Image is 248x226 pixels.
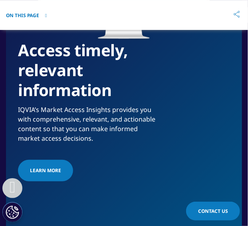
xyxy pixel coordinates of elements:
[6,12,47,19] button: On This Page
[2,202,22,222] button: Paramètres des cookies
[18,160,73,181] a: Learn More
[18,105,158,148] p: IQVIA’s Market Access Insights provides you with comprehensive, relevant, and actionable content ...
[18,40,158,105] h1: Access timely, relevant information
[30,166,61,175] span: Learn More
[198,208,228,214] span: Contact Us
[186,202,240,220] a: Contact Us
